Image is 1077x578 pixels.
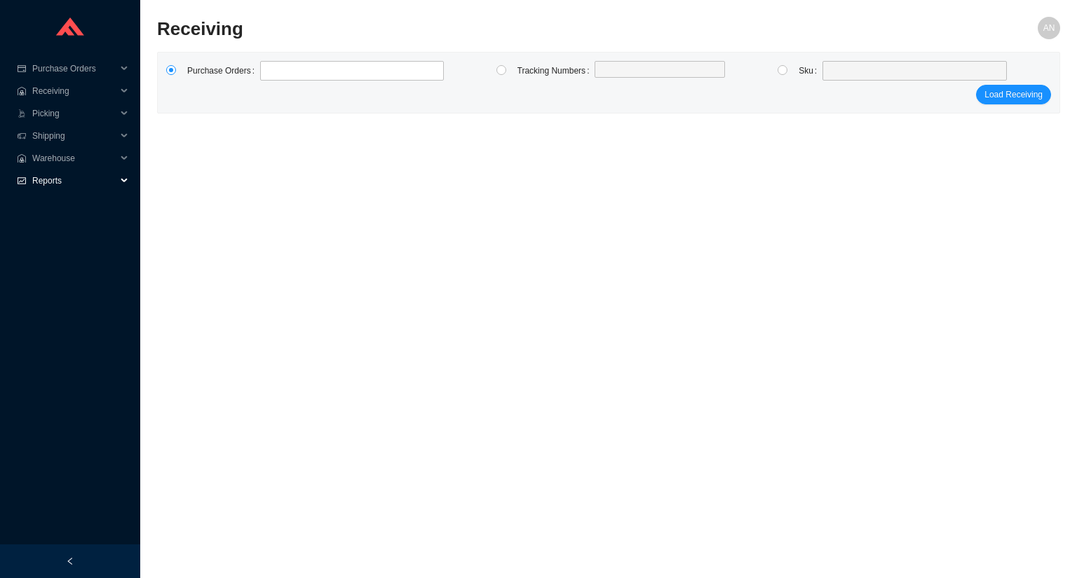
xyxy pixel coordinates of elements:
span: Warehouse [32,147,116,170]
button: Load Receiving [976,85,1051,104]
span: fund [17,177,27,185]
label: Tracking Numbers [517,61,595,81]
span: Receiving [32,80,116,102]
span: Load Receiving [984,88,1043,102]
label: Sku [799,61,822,81]
span: Picking [32,102,116,125]
span: credit-card [17,64,27,73]
label: Purchase Orders [187,61,260,81]
span: AN [1043,17,1055,39]
span: Purchase Orders [32,57,116,80]
span: Reports [32,170,116,192]
span: left [66,557,74,565]
h2: Receiving [157,17,834,41]
span: Shipping [32,125,116,147]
